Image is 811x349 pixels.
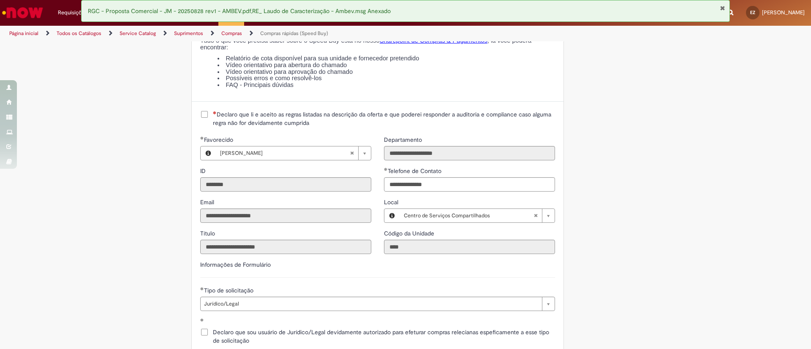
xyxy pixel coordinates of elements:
a: Suprimentos [174,30,203,37]
span: [PERSON_NAME] [220,146,350,160]
label: Somente leitura - Título [200,229,217,238]
a: Compras [221,30,242,37]
a: Centro de Serviços CompartilhadosLimpar campo Local [400,209,555,222]
label: Somente leitura - Código da Unidade [384,229,436,238]
button: Local, Visualizar este registro Centro de Serviços Compartilhados [384,209,400,222]
span: Declaro que sou usuário de Jurídico/Legal devidamente autorizado para efeturar compras relecianas... [213,328,555,345]
abbr: Limpar campo Local [529,209,542,222]
button: Fechar Notificação [720,5,725,11]
span: Somente leitura - Título [200,230,217,237]
abbr: Limpar campo Favorecido [346,146,358,160]
span: Somente leitura - Email [200,198,216,206]
img: ServiceNow [1,4,44,21]
span: Obrigatório Preenchido [384,168,388,171]
input: Título [200,240,371,254]
span: ‎ [204,318,206,325]
input: Código da Unidade [384,240,555,254]
a: Página inicial [9,30,38,37]
span: [PERSON_NAME] [762,9,805,16]
label: Somente leitura - Departamento [384,135,424,144]
span: Somente leitura - Código da Unidade [384,230,436,237]
span: Centro de Serviços Compartilhados [404,209,533,222]
span: Telefone de Contato [388,167,443,175]
input: Email [200,208,371,223]
label: Somente leitura - ID [200,167,207,175]
button: Favorecido, Visualizar este registro Enzo Abud Zapparoli [201,146,216,160]
span: Obrigatório Preenchido [200,318,204,322]
label: Informações de Formulário [200,261,271,268]
input: Telefone de Contato [384,177,555,192]
span: Obrigatório Preenchido [200,136,204,140]
a: Compras rápidas (Speed Buy) [260,30,328,37]
span: Requisições [58,8,87,17]
input: ID [200,177,371,192]
li: Possíveis erros e como resolvê-los [217,75,555,82]
ul: Trilhas de página [6,26,534,41]
a: Todos os Catálogos [57,30,101,37]
span: Declaro que li e aceito as regras listadas na descrição da oferta e que poderei responder a audit... [213,110,555,127]
span: Necessários - Favorecido [204,136,235,143]
span: Obrigatório Preenchido [200,287,204,290]
li: Vídeo orientativo para abertura do chamado [217,62,555,69]
span: Local [384,198,400,206]
span: EZ [750,10,755,15]
span: RGC - Proposta Comercial - JM - 20250828 rev1 - AMBEV.pdf,RE_ Laudo de Caracterização - Ambev.msg... [88,7,391,15]
span: Tipo de solicitação [204,287,255,294]
span: Jurídico/Legal [204,297,538,311]
li: FAQ - Principais dúvidas [217,82,555,89]
label: Somente leitura - Email [200,198,216,206]
input: Departamento [384,146,555,160]
li: Vídeo orientativo para aprovação do chamado [217,69,555,76]
p: Tudo o que você precisa saber sobre o Speed Buy está no nosso , lá você poderá encontrar: [200,38,555,51]
a: [PERSON_NAME]Limpar campo Favorecido [216,146,371,160]
span: Necessários [213,111,217,114]
li: Relatório de cota disponível para sua unidade e fornecedor pretendido [217,55,555,62]
a: Service Catalog [120,30,156,37]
